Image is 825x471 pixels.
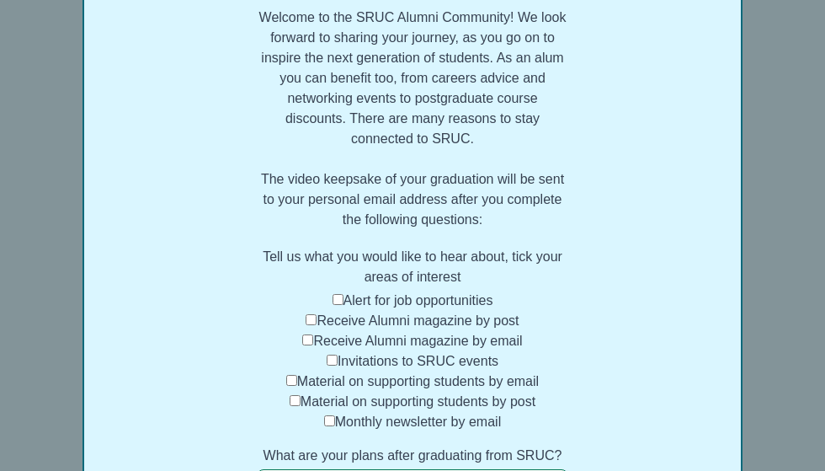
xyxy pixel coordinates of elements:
[338,354,498,368] label: Invitations to SRUC events
[257,8,568,230] p: Welcome to the SRUC Alumni Community! We look forward to sharing your journey, as you go on to in...
[257,247,568,287] label: Tell us what you would like to hear about, tick your areas of interest
[343,293,493,308] label: Alert for job opportunities
[297,374,539,388] label: Material on supporting students by email
[313,334,522,348] label: Receive Alumni magazine by email
[317,313,519,328] label: Receive Alumni magazine by post
[257,446,568,466] label: What are your plans after graduating from SRUC?
[335,415,501,429] label: Monthly newsletter by email
[301,394,535,409] label: Material on supporting students by post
